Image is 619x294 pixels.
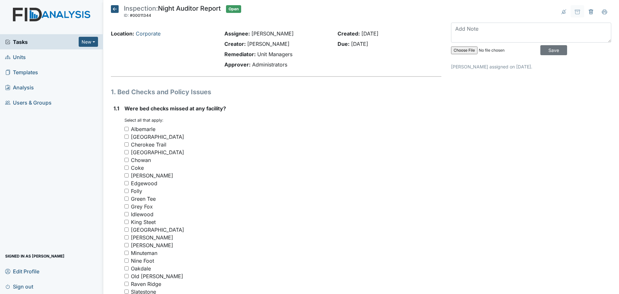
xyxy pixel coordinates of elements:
div: Idlewood [131,210,153,218]
div: Minuteman [131,249,157,257]
input: Old [PERSON_NAME] [124,274,129,278]
input: Coke [124,166,129,170]
strong: Approver: [224,61,251,68]
div: Oakdale [131,265,151,272]
input: Edgewood [124,181,129,185]
input: Grey Fox [124,204,129,208]
div: Albemarle [131,125,155,133]
div: Old [PERSON_NAME] [131,272,183,280]
span: ID: [124,13,129,18]
span: Edit Profile [5,266,39,276]
small: Select all that apply: [124,118,163,123]
span: Templates [5,67,38,77]
div: Coke [131,164,144,172]
span: Sign out [5,281,33,291]
div: Raven Ridge [131,280,161,288]
span: Open [226,5,241,13]
div: Nine Foot [131,257,154,265]
div: [GEOGRAPHIC_DATA] [131,226,184,234]
div: [PERSON_NAME] [131,241,173,249]
input: [PERSON_NAME] [124,235,129,239]
input: Green Tee [124,197,129,201]
input: Save [540,45,567,55]
input: Cherokee Trail [124,142,129,147]
div: Cherokee Trail [131,141,166,148]
strong: Location: [111,30,134,37]
input: [GEOGRAPHIC_DATA] [124,150,129,154]
div: Grey Fox [131,203,153,210]
h1: 1. Bed Checks and Policy Issues [111,87,441,97]
label: 1.1 [113,105,119,112]
div: [PERSON_NAME] [131,172,173,179]
input: Chowan [124,158,129,162]
strong: Created: [338,30,360,37]
button: New [79,37,98,47]
input: [GEOGRAPHIC_DATA] [124,135,129,139]
span: Were bed checks missed at any facility? [124,105,226,112]
span: [DATE] [361,30,378,37]
input: Minuteman [124,251,129,255]
span: [PERSON_NAME] [247,41,290,47]
div: Folly [131,187,142,195]
span: Units [5,52,26,62]
strong: Creator: [224,41,246,47]
div: [GEOGRAPHIC_DATA] [131,148,184,156]
span: Analysis [5,82,34,92]
p: [PERSON_NAME] assigned on [DATE]. [451,63,611,70]
input: Oakdale [124,266,129,270]
a: Corporate [136,30,161,37]
span: Users & Groups [5,97,52,107]
div: [PERSON_NAME] [131,234,173,241]
span: Unit Managers [257,51,292,57]
div: Edgewood [131,179,157,187]
strong: Remediator: [224,51,256,57]
span: [PERSON_NAME] [251,30,294,37]
input: Nine Foot [124,259,129,263]
div: Chowan [131,156,151,164]
input: Idlewood [124,212,129,216]
div: King Steet [131,218,156,226]
span: #00011344 [130,13,151,18]
div: [GEOGRAPHIC_DATA] [131,133,184,141]
input: Albemarle [124,127,129,131]
strong: Due: [338,41,349,47]
input: Raven Ridge [124,282,129,286]
input: Slatestone [124,289,129,294]
span: [DATE] [351,41,368,47]
div: Green Tee [131,195,156,203]
div: Night Auditor Report [124,5,221,19]
input: [PERSON_NAME] [124,173,129,177]
input: King Steet [124,220,129,224]
strong: Assignee: [224,30,250,37]
a: Tasks [5,38,79,46]
input: [GEOGRAPHIC_DATA] [124,228,129,232]
span: Inspection: [124,5,158,12]
span: Signed in as [PERSON_NAME] [5,251,64,261]
input: Folly [124,189,129,193]
input: [PERSON_NAME] [124,243,129,247]
span: Administrators [252,61,287,68]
